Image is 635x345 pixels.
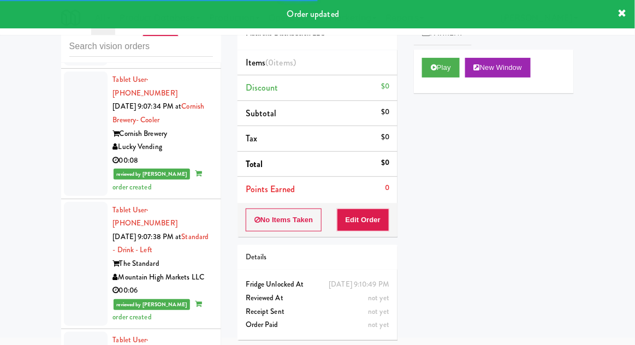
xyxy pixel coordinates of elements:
div: $0 [381,80,389,93]
span: not yet [368,306,389,317]
ng-pluralize: items [274,56,294,69]
div: Cornish Brewery [113,127,213,141]
button: Play [422,58,460,78]
button: New Window [465,58,531,78]
input: Search vision orders [69,37,213,57]
li: Tablet User· [PHONE_NUMBER][DATE] 9:07:38 PM atStandard - Drink - LeftThe StandardMountain High M... [61,199,221,329]
span: [DATE] 9:07:34 PM at [113,101,182,111]
span: [DATE] 9:07:38 PM at [113,231,182,242]
div: Fridge Unlocked At [246,278,389,292]
div: $0 [381,105,389,119]
div: The Standard [113,257,213,271]
span: Discount [246,81,278,94]
div: 00:08 [113,154,213,168]
div: Order Paid [246,318,389,332]
button: Edit Order [337,209,390,231]
span: not yet [368,319,389,330]
span: reviewed by [PERSON_NAME] [114,169,191,180]
span: not yet [368,293,389,303]
div: 00:06 [113,284,213,298]
div: Mountain High Markets LLC [113,271,213,284]
span: reviewed by [PERSON_NAME] [114,299,191,310]
div: Lucky Vending [113,140,213,154]
span: Points Earned [246,183,295,195]
span: (0 ) [265,56,296,69]
span: order created [113,38,202,62]
span: Order updated [287,8,339,20]
span: · [PHONE_NUMBER] [113,74,177,98]
div: [DATE] 9:10:49 PM [329,278,389,292]
div: 0 [385,181,389,195]
div: $0 [381,130,389,144]
li: Tablet User· [PHONE_NUMBER][DATE] 9:07:34 PM atCornish Brewery- CoolerCornish BreweryLucky Vendin... [61,69,221,199]
div: Receipt Sent [246,305,389,319]
span: order created [113,168,202,192]
button: No Items Taken [246,209,322,231]
div: Details [246,251,389,264]
span: Total [246,158,263,170]
a: Tablet User· [PHONE_NUMBER] [113,205,177,229]
span: Tax [246,132,257,145]
a: Tablet User· [PHONE_NUMBER] [113,74,177,98]
div: Reviewed At [246,292,389,305]
span: Subtotal [246,107,277,120]
div: $0 [381,156,389,170]
span: Items [246,56,296,69]
h5: Flatirons Distribution LLC [246,29,389,38]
